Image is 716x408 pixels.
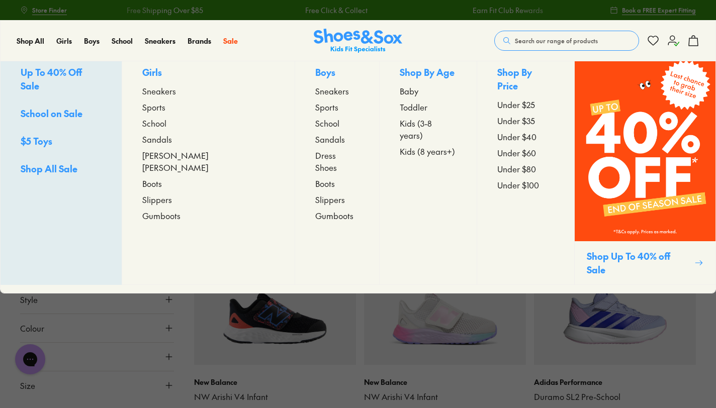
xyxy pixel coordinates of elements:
a: Shoes & Sox [314,29,402,53]
span: Toddler [400,101,427,113]
iframe: Gorgias live chat messenger [10,341,50,378]
a: Sale [223,36,238,46]
img: SNS_WEBASSETS_GRID_1080x1440_3.png [575,53,715,241]
p: Shop By Price [497,65,554,94]
a: Sneakers [145,36,175,46]
a: School [142,117,275,129]
a: Under $60 [497,147,554,159]
p: Boys [315,65,359,81]
a: Gumboots [315,210,359,222]
span: Boots [315,177,335,189]
button: Style [20,285,174,314]
a: Baby [400,85,457,97]
span: $5 Toys [21,135,52,147]
a: School on Sale [21,107,102,122]
a: Dress Shoes [315,149,359,173]
a: Free Click & Collect [304,5,366,16]
span: Under $35 [497,115,535,127]
span: Shop All Sale [21,162,77,175]
a: Slippers [315,193,359,206]
a: Slippers [142,193,275,206]
a: Kids (8 years+) [400,145,457,157]
span: Up To 40% Off Sale [21,66,82,92]
span: Under $40 [497,131,536,143]
a: $5 Toys [21,134,102,150]
p: Adidas Performance [534,377,696,387]
a: Sandals [315,133,359,145]
p: Girls [142,65,275,81]
span: Style [20,293,38,305]
a: Up To 40% Off Sale [21,65,102,94]
a: Under $35 [497,115,554,127]
span: Sandals [315,133,345,145]
a: Sports [142,101,275,113]
a: Duramo SL2 Pre-School [534,391,696,402]
a: Under $40 [497,131,554,143]
span: Size [20,379,35,391]
a: Toddler [400,101,457,113]
a: Sandals [142,133,275,145]
span: Under $80 [497,163,536,175]
span: Slippers [142,193,172,206]
span: Baby [400,85,418,97]
span: Boots [142,177,162,189]
a: Boots [315,177,359,189]
button: Size [20,371,174,399]
span: Gumboots [315,210,353,222]
a: School [112,36,133,46]
button: Search our range of products [494,31,639,51]
a: Book a FREE Expert Fitting [610,1,696,19]
a: Kids (3-8 years) [400,117,457,141]
a: Under $100 [497,179,554,191]
span: Sandals [142,133,172,145]
button: Price [20,343,174,371]
span: Search our range of products [515,36,598,45]
span: Sports [142,101,165,113]
a: Shop All Sale [21,162,102,177]
span: Under $25 [497,98,535,111]
a: Girls [56,36,72,46]
span: Under $60 [497,147,536,159]
a: School [315,117,359,129]
span: Sneakers [315,85,349,97]
a: NW Arishi V4 Infant [194,391,356,402]
span: Gumboots [142,210,181,222]
p: New Balance [194,377,356,387]
a: [PERSON_NAME] [PERSON_NAME] [142,149,275,173]
button: Colour [20,314,174,342]
span: Slippers [315,193,345,206]
a: Brands [188,36,211,46]
p: New Balance [364,377,526,387]
span: Sports [315,101,338,113]
p: Shop Up To 40% off Sale [587,249,690,276]
a: Sneakers [142,85,275,97]
a: Shop All [17,36,44,46]
span: Book a FREE Expert Fitting [622,6,696,15]
a: Earn Fit Club Rewards [472,5,542,16]
a: Free Shipping Over $85 [125,5,202,16]
a: Gumboots [142,210,275,222]
a: Under $25 [497,98,554,111]
p: Shop By Age [400,65,457,81]
span: Sneakers [142,85,176,97]
a: Shop Up To 40% off Sale [574,53,715,285]
span: School [142,117,166,129]
a: Sports [315,101,359,113]
span: Kids (8 years+) [400,145,455,157]
a: Boys [84,36,100,46]
a: Boots [142,177,275,189]
img: SNS_Logo_Responsive.svg [314,29,402,53]
span: School on Sale [21,107,82,120]
span: Store Finder [32,6,67,15]
a: Store Finder [20,1,67,19]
